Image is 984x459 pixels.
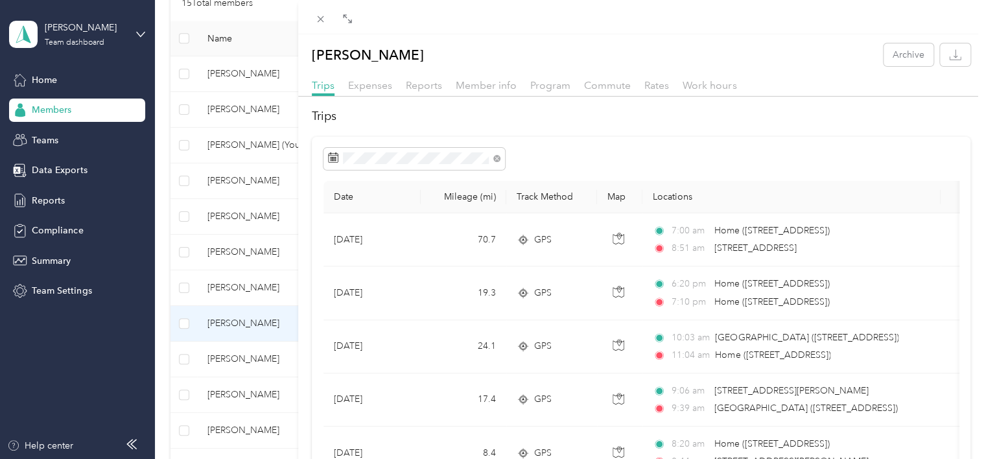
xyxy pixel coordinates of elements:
span: Work hours [683,79,736,91]
span: Home ([STREET_ADDRESS]) [714,278,830,289]
span: 9:39 am [671,401,708,416]
th: Mileage (mi) [421,181,506,213]
td: [DATE] [323,373,421,427]
span: 8:51 am [671,241,708,255]
span: Member info [456,79,517,91]
td: 17.4 [421,373,506,427]
h2: Trips [312,108,970,125]
td: 19.3 [421,266,506,320]
td: 24.1 [421,320,506,373]
p: [PERSON_NAME] [312,43,424,66]
td: [DATE] [323,266,421,320]
td: [DATE] [323,320,421,373]
span: Home ([STREET_ADDRESS]) [714,296,830,307]
span: Home ([STREET_ADDRESS]) [715,349,830,360]
span: 11:04 am [671,348,709,362]
span: GPS [534,392,552,406]
th: Track Method [506,181,597,213]
span: [STREET_ADDRESS][PERSON_NAME] [714,385,869,396]
span: 10:03 am [671,331,709,345]
td: 70.7 [421,213,506,266]
span: 9:06 am [671,384,708,398]
span: [STREET_ADDRESS] [714,242,797,253]
span: Reports [406,79,442,91]
span: 7:10 pm [671,295,708,309]
span: Commute [584,79,631,91]
span: GPS [534,339,552,353]
span: Trips [312,79,334,91]
span: Home ([STREET_ADDRESS]) [714,225,830,236]
button: Archive [884,43,933,66]
span: 8:20 am [671,437,708,451]
span: Expenses [348,79,392,91]
th: Date [323,181,421,213]
span: GPS [534,286,552,300]
span: Program [530,79,570,91]
td: [DATE] [323,213,421,266]
span: 7:00 am [671,224,708,238]
span: Rates [644,79,669,91]
th: Locations [642,181,941,213]
span: Home ([STREET_ADDRESS]) [714,438,830,449]
th: Map [597,181,642,213]
iframe: Everlance-gr Chat Button Frame [911,386,984,459]
span: GPS [534,233,552,247]
span: 6:20 pm [671,277,708,291]
span: [GEOGRAPHIC_DATA] ([STREET_ADDRESS]) [714,403,898,414]
span: [GEOGRAPHIC_DATA] ([STREET_ADDRESS]) [715,332,898,343]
